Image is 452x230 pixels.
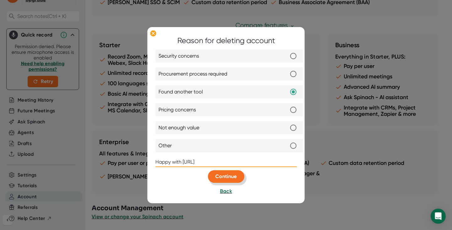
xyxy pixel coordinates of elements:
[159,88,203,96] span: Found another tool
[431,209,446,224] div: Open Intercom Messenger
[159,124,199,132] span: Not enough value
[159,52,199,60] span: Security concerns
[208,170,244,183] button: Continue
[220,188,232,195] button: Back
[159,142,172,149] span: Other
[220,188,232,194] span: Back
[215,173,237,179] span: Continue
[177,35,275,46] div: Reason for deleting account
[155,157,297,167] input: Provide additional detail
[159,70,227,78] span: Procurement process required
[159,106,196,114] span: Pricing concerns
